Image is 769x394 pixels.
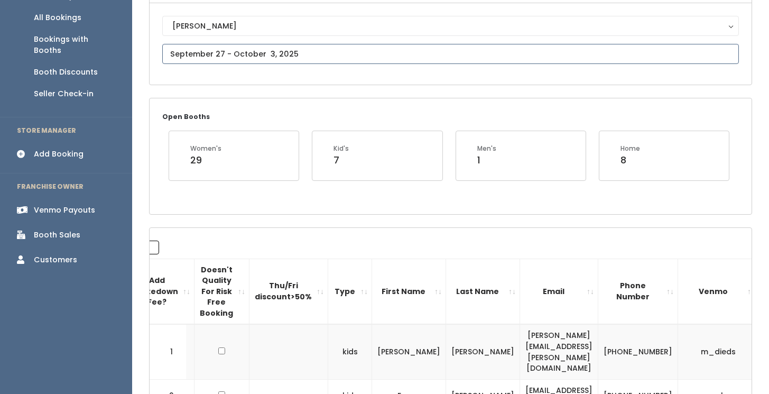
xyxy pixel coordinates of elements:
[190,153,221,167] div: 29
[520,324,598,379] td: [PERSON_NAME][EMAIL_ADDRESS][PERSON_NAME][DOMAIN_NAME]
[130,259,194,324] th: Add Takedown Fee?: activate to sort column ascending
[34,88,94,99] div: Seller Check-in
[34,34,115,56] div: Bookings with Booths
[34,149,84,160] div: Add Booking
[620,153,640,167] div: 8
[477,153,496,167] div: 1
[34,230,80,241] div: Booth Sales
[477,144,496,153] div: Men's
[598,259,678,324] th: Phone Number: activate to sort column ascending
[333,153,349,167] div: 7
[620,144,640,153] div: Home
[34,67,98,78] div: Booth Discounts
[678,259,759,324] th: Venmo: activate to sort column ascending
[446,259,520,324] th: Last Name: activate to sort column ascending
[172,20,729,32] div: [PERSON_NAME]
[249,259,328,324] th: Thu/Fri discount&gt;50%: activate to sort column ascending
[446,324,520,379] td: [PERSON_NAME]
[34,12,81,23] div: All Bookings
[194,259,249,324] th: Doesn't Quality For Risk Free Booking : activate to sort column ascending
[328,324,372,379] td: kids
[598,324,678,379] td: [PHONE_NUMBER]
[34,205,95,216] div: Venmo Payouts
[372,259,446,324] th: First Name: activate to sort column ascending
[150,324,187,379] td: 1
[162,44,739,64] input: September 27 - October 3, 2025
[520,259,598,324] th: Email: activate to sort column ascending
[372,324,446,379] td: [PERSON_NAME]
[678,324,759,379] td: m_dieds
[328,259,372,324] th: Type: activate to sort column ascending
[34,254,77,265] div: Customers
[162,112,210,121] small: Open Booths
[162,16,739,36] button: [PERSON_NAME]
[190,144,221,153] div: Women's
[333,144,349,153] div: Kid's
